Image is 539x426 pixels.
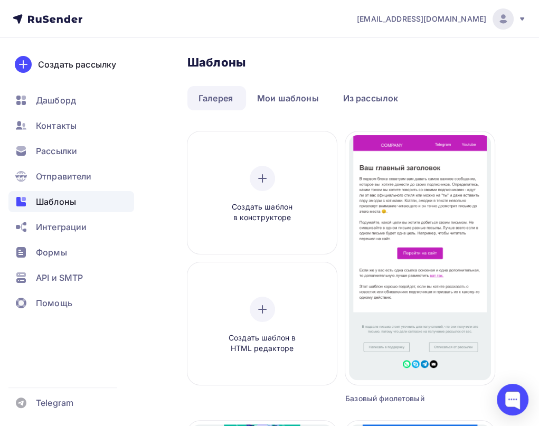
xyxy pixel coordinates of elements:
span: API и SMTP [36,271,83,284]
span: Шаблоны [36,195,76,208]
a: Контакты [8,115,134,136]
h3: Шаблоны [187,55,495,70]
div: Создать рассылку [38,58,116,71]
span: Создать шаблон в HTML редакторе [212,333,313,354]
span: Отправители [36,170,92,183]
span: Контакты [36,119,77,132]
span: Дашборд [36,94,76,107]
span: Формы [36,246,67,259]
a: Галерея [187,86,244,110]
span: Интеграции [36,221,87,233]
a: Мои шаблоны [246,86,330,110]
span: [EMAIL_ADDRESS][DOMAIN_NAME] [357,14,486,24]
a: Дашборд [8,90,134,111]
a: Из рассылок [332,86,410,110]
span: Telegram [36,396,73,409]
span: Рассылки [36,145,77,157]
a: Шаблоны [8,191,134,212]
a: Рассылки [8,140,134,162]
span: Помощь [36,297,72,309]
div: Базовый фиолетовый [345,393,457,404]
a: [EMAIL_ADDRESS][DOMAIN_NAME] [357,8,526,30]
a: Отправители [8,166,134,187]
span: Создать шаблон в конструкторе [212,202,313,223]
a: Формы [8,242,134,263]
